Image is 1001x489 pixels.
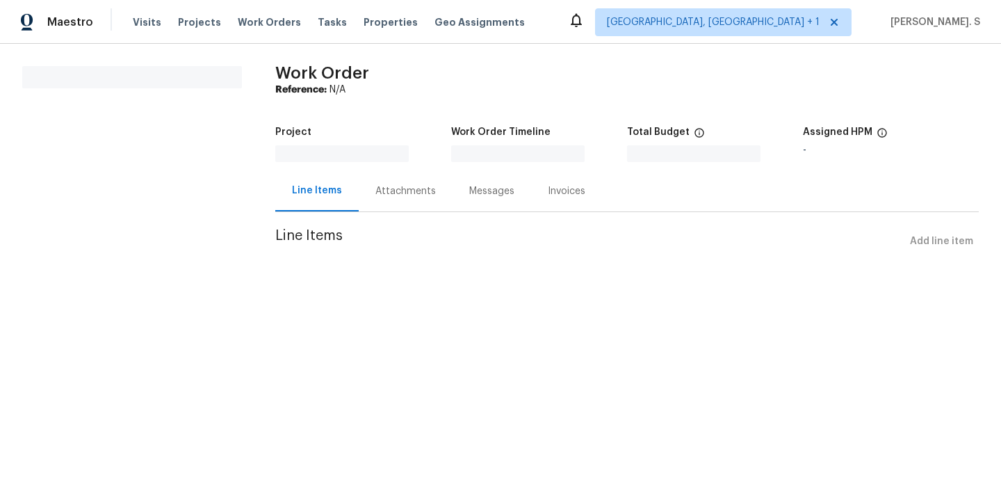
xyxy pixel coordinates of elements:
div: N/A [275,83,979,97]
span: Maestro [47,15,93,29]
div: Attachments [375,184,436,198]
div: Line Items [292,184,342,198]
div: Messages [469,184,514,198]
span: Projects [178,15,221,29]
span: The hpm assigned to this work order. [877,127,888,145]
span: The total cost of line items that have been proposed by Opendoor. This sum includes line items th... [694,127,705,145]
span: Line Items [275,229,904,255]
b: Reference: [275,85,327,95]
span: Tasks [318,17,347,27]
span: Visits [133,15,161,29]
span: Geo Assignments [434,15,525,29]
h5: Project [275,127,311,137]
span: [PERSON_NAME]. S [885,15,980,29]
div: Invoices [548,184,585,198]
h5: Work Order Timeline [451,127,551,137]
span: [GEOGRAPHIC_DATA], [GEOGRAPHIC_DATA] + 1 [607,15,820,29]
h5: Total Budget [627,127,690,137]
span: Work Orders [238,15,301,29]
span: Properties [364,15,418,29]
h5: Assigned HPM [803,127,872,137]
span: Work Order [275,65,369,81]
div: - [803,145,979,155]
